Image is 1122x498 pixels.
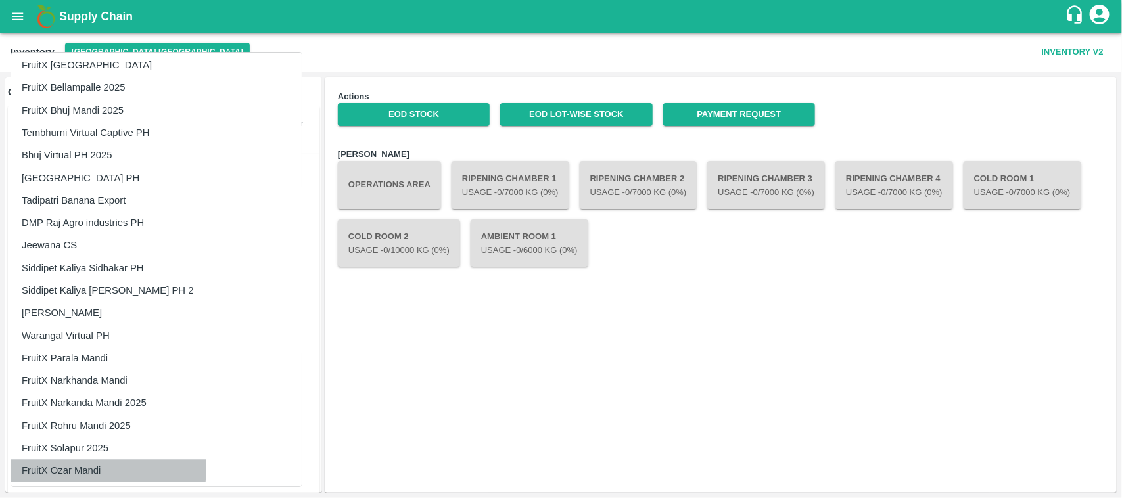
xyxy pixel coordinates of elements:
[11,302,302,324] li: [PERSON_NAME]
[11,369,302,392] li: FruitX Narkhanda Mandi
[11,144,302,166] li: Bhuj Virtual PH 2025
[11,279,302,302] li: Siddipet Kaliya [PERSON_NAME] PH 2
[11,415,302,437] li: FruitX Rohru Mandi 2025
[11,189,302,212] li: Tadipatri Banana Export
[11,257,302,279] li: Siddipet Kaliya Sidhakar PH
[11,99,302,122] li: FruitX Bhuj Mandi 2025
[11,347,302,369] li: FruitX Parala Mandi
[11,76,302,99] li: FruitX Bellampalle 2025
[11,325,302,347] li: Warangal Virtual PH
[11,437,302,459] li: FruitX Solapur 2025
[11,212,302,234] li: DMP Raj Agro industries PH
[11,122,302,144] li: Tembhurni Virtual Captive PH
[11,234,302,256] li: Jeewana CS
[11,392,302,414] li: FruitX Narkanda Mandi 2025
[11,54,302,76] li: FruitX [GEOGRAPHIC_DATA]
[11,459,302,482] li: FruitX Ozar Mandi
[11,167,302,189] li: [GEOGRAPHIC_DATA] PH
